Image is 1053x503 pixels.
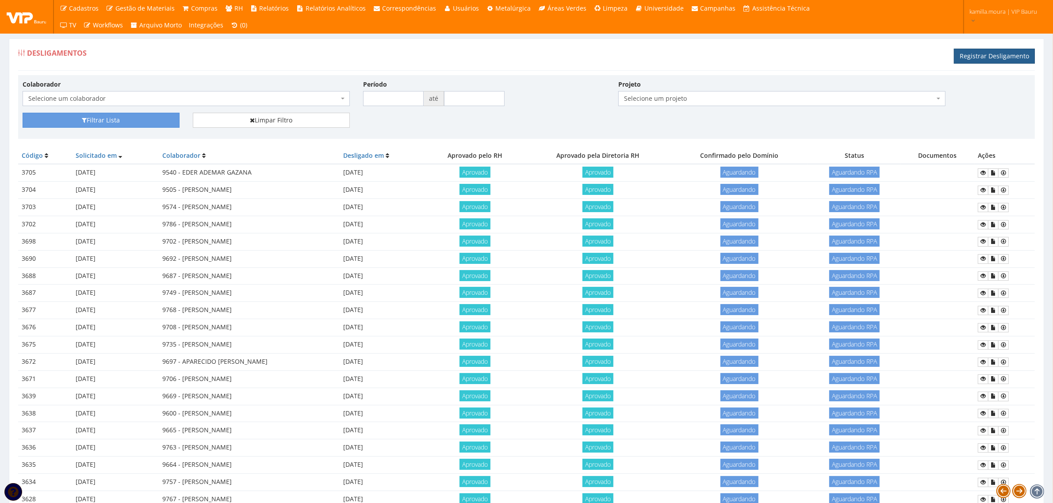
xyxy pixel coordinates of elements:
[18,370,73,388] td: 3671
[901,148,974,164] th: Documentos
[808,148,901,164] th: Status
[340,302,425,319] td: [DATE]
[18,336,73,354] td: 3675
[56,17,80,34] a: TV
[73,216,159,233] td: [DATE]
[829,424,880,435] span: Aguardando RPA
[582,373,613,384] span: Aprovado
[340,233,425,250] td: [DATE]
[159,250,340,267] td: 9692 - [PERSON_NAME]
[582,253,613,264] span: Aprovado
[340,285,425,302] td: [DATE]
[459,459,490,470] span: Aprovado
[340,370,425,388] td: [DATE]
[998,323,1009,332] a: Ficha Devolução EPIS
[159,439,340,457] td: 9763 - [PERSON_NAME]
[720,339,758,350] span: Aguardando
[998,461,1009,470] a: Ficha Devolução EPIS
[720,270,758,281] span: Aguardando
[720,390,758,401] span: Aguardando
[459,167,490,178] span: Aprovado
[459,201,490,212] span: Aprovado
[18,250,73,267] td: 3690
[18,199,73,216] td: 3703
[7,10,46,23] img: logo
[998,289,1009,298] a: Ficha Devolução EPIS
[93,21,123,29] span: Workflows
[76,151,117,160] a: Solicitado em
[340,474,425,491] td: [DATE]
[159,285,340,302] td: 9749 - [PERSON_NAME]
[582,201,613,212] span: Aprovado
[340,182,425,199] td: [DATE]
[582,356,613,367] span: Aprovado
[73,370,159,388] td: [DATE]
[159,388,340,405] td: 9669 - [PERSON_NAME]
[340,267,425,285] td: [DATE]
[459,287,490,298] span: Aprovado
[998,168,1009,178] a: Ficha Devolução EPIS
[159,422,340,439] td: 9665 - [PERSON_NAME]
[582,476,613,487] span: Aprovado
[720,184,758,195] span: Aguardando
[18,216,73,233] td: 3702
[829,339,880,350] span: Aguardando RPA
[548,4,586,12] span: Áreas Verdes
[525,148,670,164] th: Aprovado pela Diretoria RH
[829,236,880,247] span: Aguardando RPA
[998,443,1009,453] a: Ficha Devolução EPIS
[720,321,758,332] span: Aguardando
[140,21,182,29] span: Arquivo Morto
[459,424,490,435] span: Aprovado
[306,4,366,12] span: Relatórios Analíticos
[73,250,159,267] td: [DATE]
[459,390,490,401] span: Aprovado
[459,339,490,350] span: Aprovado
[340,457,425,474] td: [DATE]
[23,80,61,89] label: Colaborador
[18,285,73,302] td: 3687
[582,304,613,315] span: Aprovado
[234,4,243,12] span: RH
[459,321,490,332] span: Aprovado
[829,408,880,419] span: Aguardando RPA
[73,302,159,319] td: [DATE]
[582,218,613,229] span: Aprovado
[603,4,628,12] span: Limpeza
[829,390,880,401] span: Aguardando RPA
[829,459,880,470] span: Aguardando RPA
[459,442,490,453] span: Aprovado
[988,478,999,487] a: Documentos
[720,304,758,315] span: Aguardando
[988,271,999,281] a: Documentos
[582,184,613,195] span: Aprovado
[18,474,73,491] td: 3634
[18,233,73,250] td: 3698
[988,358,999,367] a: Documentos
[159,216,340,233] td: 9786 - [PERSON_NAME]
[18,353,73,370] td: 3672
[988,220,999,229] a: Documentos
[582,459,613,470] span: Aprovado
[998,306,1009,315] a: Ficha Devolução EPIS
[159,336,340,354] td: 9735 - [PERSON_NAME]
[582,321,613,332] span: Aprovado
[988,254,999,263] a: Documentos
[998,409,1009,418] a: Ficha Devolução EPIS
[829,373,880,384] span: Aguardando RPA
[988,443,999,453] a: Documentos
[159,405,340,422] td: 9600 - [PERSON_NAME]
[159,182,340,199] td: 9505 - [PERSON_NAME]
[829,201,880,212] span: Aguardando RPA
[340,250,425,267] td: [DATE]
[829,476,880,487] span: Aguardando RPA
[159,353,340,370] td: 9697 - APARECIDO [PERSON_NAME]
[720,476,758,487] span: Aguardando
[73,474,159,491] td: [DATE]
[18,164,73,181] td: 3705
[829,356,880,367] span: Aguardando RPA
[18,388,73,405] td: 3639
[720,253,758,264] span: Aguardando
[73,319,159,336] td: [DATE]
[159,267,340,285] td: 9687 - [PERSON_NAME]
